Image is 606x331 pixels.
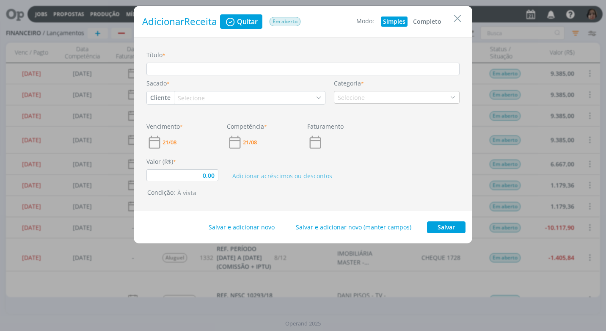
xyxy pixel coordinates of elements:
span: 21/08 [163,140,176,145]
h1: Adicionar [142,16,217,28]
label: Competência [227,122,267,131]
button: Close [451,11,464,25]
button: Simples [381,17,408,27]
span: Condição: [147,188,200,196]
div: Modo: [356,17,374,27]
span: Quitar [237,18,258,25]
button: Salvar e adicionar novo [203,221,280,233]
span: Receita [184,15,217,28]
label: Categoria [334,79,364,88]
span: Em aberto [270,17,300,26]
div: Selecione [334,93,366,102]
button: Em aberto [269,17,301,27]
button: Completo [411,17,443,27]
div: dialog [134,6,472,243]
button: Quitar [220,14,262,29]
div: Selecione [338,93,366,102]
label: Título [146,50,165,59]
label: Sacado [146,79,170,88]
button: Salvar e adicionar novo (manter campos) [290,221,417,233]
button: Cliente [147,91,174,104]
div: Selecione [178,94,207,102]
label: Vencimento [146,122,183,131]
span: 21/08 [243,140,257,145]
div: Selecione [174,94,207,102]
button: Salvar [427,221,466,233]
label: Valor (R$) [146,157,176,166]
label: Faturamento [307,122,344,131]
